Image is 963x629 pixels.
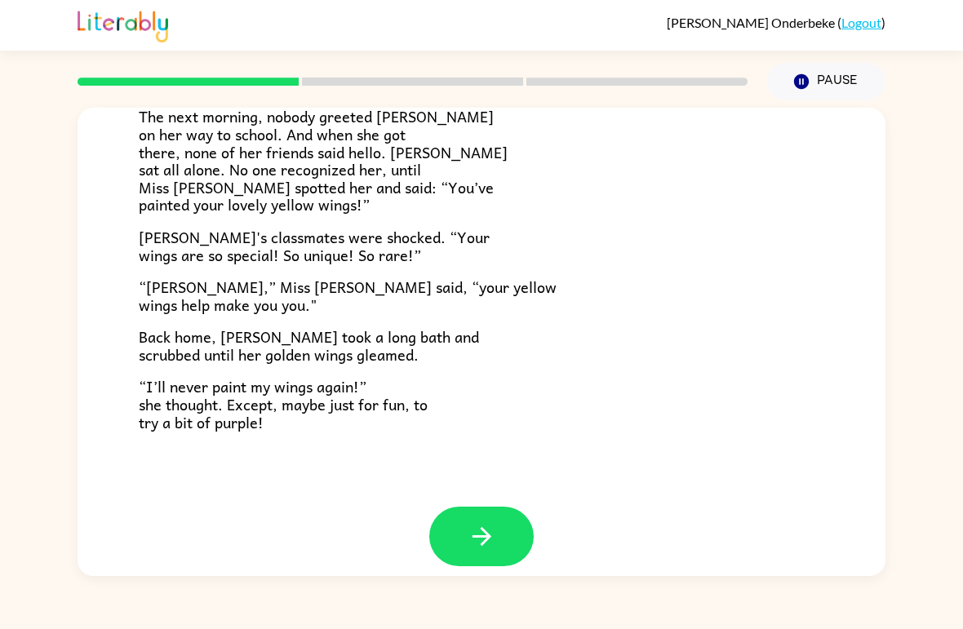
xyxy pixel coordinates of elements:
a: Logout [841,15,881,30]
span: [PERSON_NAME] Onderbeke [667,15,837,30]
span: [PERSON_NAME]'s classmates were shocked. “Your wings are so special! So unique! So rare!” [139,225,490,267]
span: “I’ll never paint my wings again!” she thought. Except, maybe just for fun, to try a bit of purple! [139,374,428,433]
span: “[PERSON_NAME],” Miss [PERSON_NAME] said, “your yellow wings help make you you." [139,275,557,317]
span: Back home, [PERSON_NAME] took a long bath and scrubbed until her golden wings gleamed. [139,325,479,366]
button: Pause [767,63,885,100]
div: ( ) [667,15,885,30]
span: The next morning, nobody greeted [PERSON_NAME] on her way to school. And when she got there, none... [139,104,508,216]
img: Literably [78,7,168,42]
